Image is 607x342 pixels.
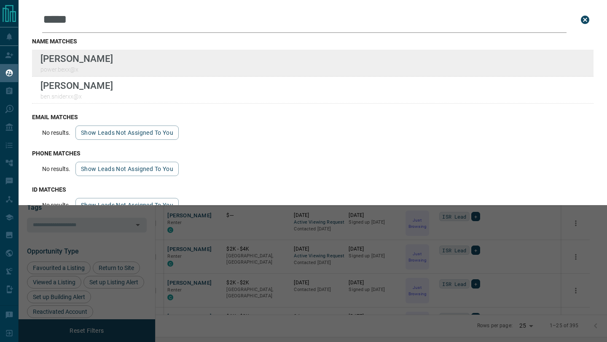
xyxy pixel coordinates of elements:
[32,114,594,120] h3: email matches
[577,11,594,28] button: close search bar
[40,80,113,91] p: [PERSON_NAME]
[42,129,70,136] p: No results.
[32,150,594,157] h3: phone matches
[75,162,179,176] button: show leads not assigned to you
[42,166,70,172] p: No results.
[32,186,594,193] h3: id matches
[42,202,70,208] p: No results.
[40,93,113,100] p: ben.sniderxx@x
[75,198,179,212] button: show leads not assigned to you
[40,53,113,64] p: [PERSON_NAME]
[32,38,594,45] h3: name matches
[75,126,179,140] button: show leads not assigned to you
[40,66,113,73] p: power.bexx@x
